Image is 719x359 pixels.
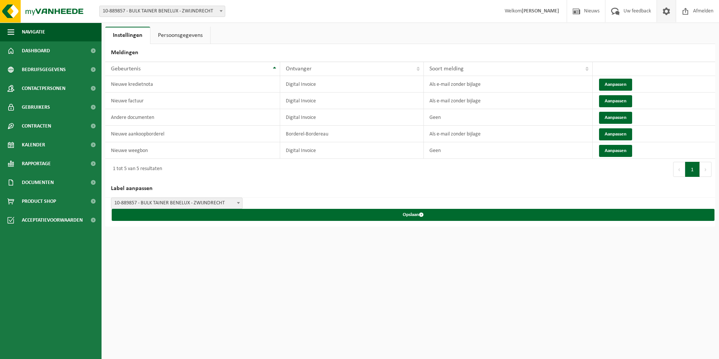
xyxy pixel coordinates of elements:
button: 1 [685,162,700,177]
td: Nieuwe kredietnota [105,76,280,93]
td: Geen [424,142,593,159]
span: 10-889857 - BULK TAINER BENELUX - ZWIJNDRECHT [100,6,225,17]
td: Nieuwe weegbon [105,142,280,159]
td: Nieuwe aankoopborderel [105,126,280,142]
span: 10-889857 - BULK TAINER BENELUX - ZWIJNDRECHT [111,198,243,209]
div: 1 tot 5 van 5 resultaten [109,163,162,176]
button: Aanpassen [599,79,632,91]
button: Aanpassen [599,95,632,107]
a: Instellingen [105,27,150,44]
td: Als e-mail zonder bijlage [424,126,593,142]
span: Kalender [22,135,45,154]
button: Aanpassen [599,112,632,124]
td: Digital Invoice [280,109,424,126]
td: Digital Invoice [280,76,424,93]
span: Bedrijfsgegevens [22,60,66,79]
td: Als e-mail zonder bijlage [424,76,593,93]
td: Digital Invoice [280,93,424,109]
span: Rapportage [22,154,51,173]
span: Navigatie [22,23,45,41]
button: Opslaan [112,209,714,221]
td: Nieuwe factuur [105,93,280,109]
span: Contracten [22,117,51,135]
span: Soort melding [429,66,464,72]
span: 10-889857 - BULK TAINER BENELUX - ZWIJNDRECHT [99,6,225,17]
button: Previous [673,162,685,177]
td: Borderel-Bordereau [280,126,424,142]
h2: Label aanpassen [105,180,715,198]
h2: Meldingen [105,44,715,62]
a: Persoonsgegevens [150,27,210,44]
span: Gebruikers [22,98,50,117]
span: 10-889857 - BULK TAINER BENELUX - ZWIJNDRECHT [111,198,242,208]
td: Geen [424,109,593,126]
span: Ontvanger [286,66,312,72]
span: Gebeurtenis [111,66,141,72]
button: Next [700,162,711,177]
span: Acceptatievoorwaarden [22,211,83,230]
button: Aanpassen [599,128,632,140]
strong: [PERSON_NAME] [522,8,559,14]
td: Als e-mail zonder bijlage [424,93,593,109]
td: Andere documenten [105,109,280,126]
span: Dashboard [22,41,50,60]
span: Contactpersonen [22,79,65,98]
button: Aanpassen [599,145,632,157]
span: Documenten [22,173,54,192]
td: Digital Invoice [280,142,424,159]
span: Product Shop [22,192,56,211]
